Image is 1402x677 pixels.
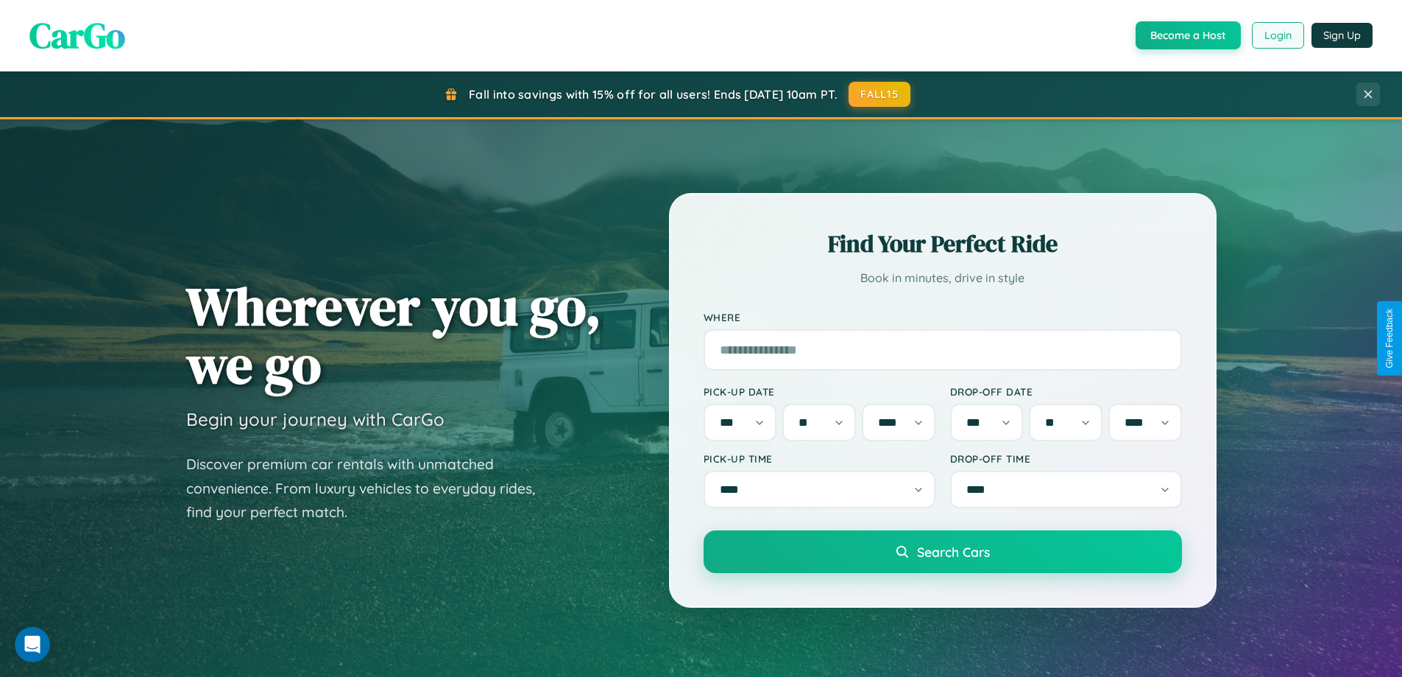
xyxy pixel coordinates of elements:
button: FALL15 [849,82,910,107]
label: Where [704,311,1182,323]
button: Sign Up [1311,23,1373,48]
div: Give Feedback [1384,309,1395,368]
p: Discover premium car rentals with unmatched convenience. From luxury vehicles to everyday rides, ... [186,452,554,525]
label: Pick-up Date [704,385,935,398]
iframe: Intercom live chat [15,627,50,662]
h2: Find Your Perfect Ride [704,228,1182,260]
h3: Begin your journey with CarGo [186,408,445,430]
h1: Wherever you go, we go [186,277,601,393]
label: Drop-off Date [950,385,1182,398]
span: Search Cars [917,544,990,560]
button: Login [1252,22,1304,49]
label: Drop-off Time [950,452,1182,465]
label: Pick-up Time [704,452,935,465]
button: Search Cars [704,530,1182,573]
button: Become a Host [1136,21,1241,49]
span: CarGo [29,11,125,60]
p: Book in minutes, drive in style [704,267,1182,289]
span: Fall into savings with 15% off for all users! Ends [DATE] 10am PT. [469,87,838,102]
